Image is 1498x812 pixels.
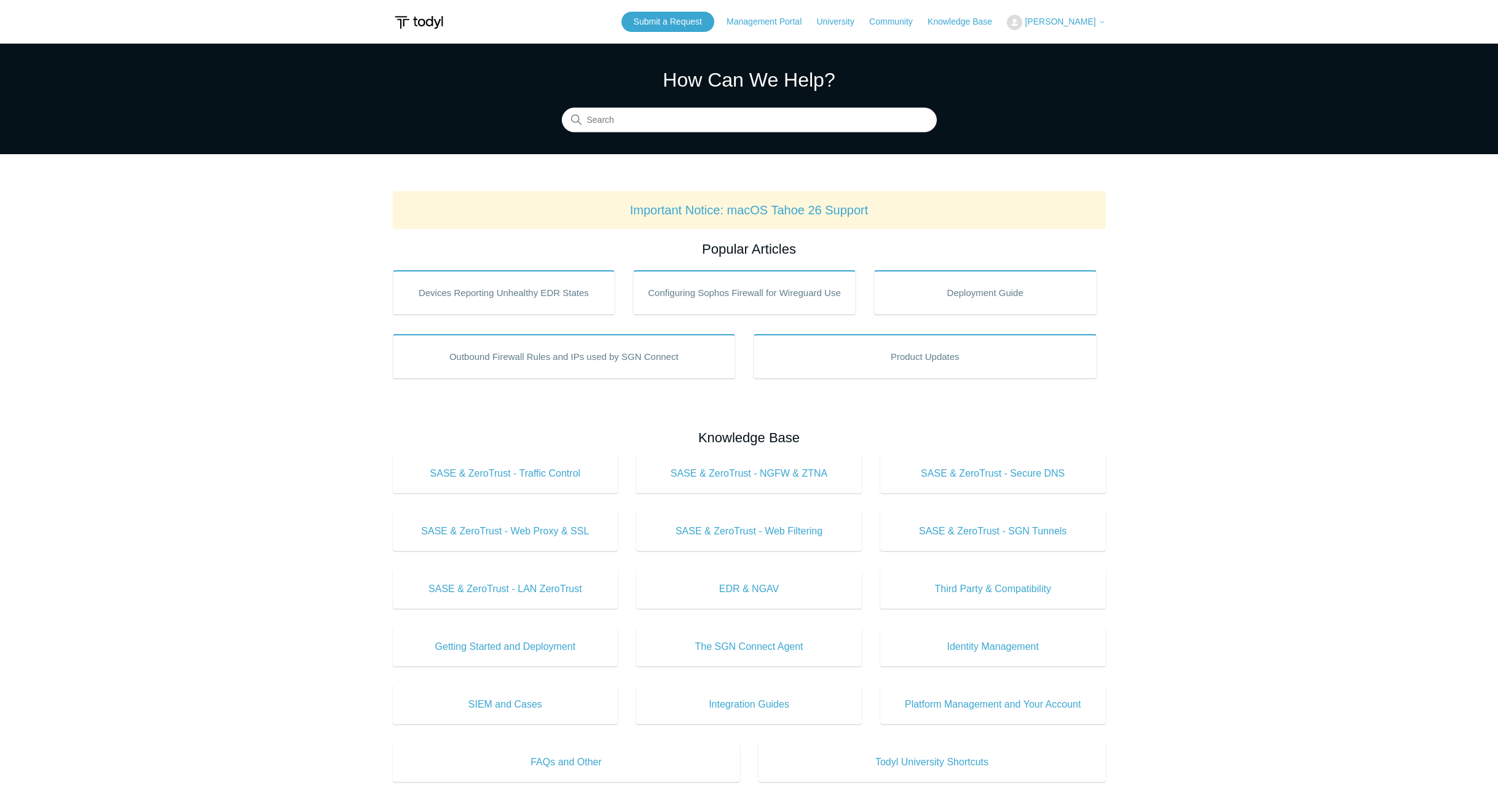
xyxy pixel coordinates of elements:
a: Integration Guides [636,685,862,724]
span: SASE & ZeroTrust - Secure DNS [899,466,1087,481]
a: University [816,15,866,28]
a: SASE & ZeroTrust - LAN ZeroTrust [393,569,618,609]
a: Configuring Sophos Firewall for Wireguard Use [633,270,856,314]
span: EDR & NGAV [655,582,843,596]
a: SASE & ZeroTrust - Traffic Control [393,454,618,493]
span: Todyl University Shortcuts [777,755,1087,770]
span: SASE & ZeroTrust - SGN Tunnels [899,524,1087,539]
input: Search [562,108,937,133]
a: Devices Reporting Unhealthy EDR States [393,270,615,314]
span: SASE & ZeroTrust - NGFW & ZTNA [655,466,843,481]
span: SIEM and Cases [411,697,600,712]
button: [PERSON_NAME] [1007,15,1105,30]
span: SASE & ZeroTrust - Web Filtering [655,524,843,539]
a: Important Notice: macOS Tahoe 26 Support [630,203,869,217]
h2: Popular Articles [393,239,1106,259]
span: Getting Started and Deployment [411,639,600,654]
a: Community [869,15,925,28]
a: Todyl University Shortcuts [759,743,1106,782]
span: FAQs and Other [411,755,722,770]
span: Integration Guides [655,697,843,712]
a: SASE & ZeroTrust - Secure DNS [880,454,1106,493]
a: Platform Management and Your Account [880,685,1106,724]
a: SASE & ZeroTrust - Web Filtering [636,512,862,551]
a: Getting Started and Deployment [393,627,618,666]
a: SASE & ZeroTrust - SGN Tunnels [880,512,1106,551]
h2: Knowledge Base [393,427,1106,448]
a: FAQs and Other [393,743,740,782]
span: The SGN Connect Agent [655,639,843,654]
a: SASE & ZeroTrust - Web Proxy & SSL [393,512,618,551]
a: The SGN Connect Agent [636,627,862,666]
a: Product Updates [754,334,1097,378]
a: Outbound Firewall Rules and IPs used by SGN Connect [393,334,736,378]
span: [PERSON_NAME] [1025,17,1095,26]
a: Management Portal [727,15,814,28]
a: SASE & ZeroTrust - NGFW & ZTNA [636,454,862,493]
a: EDR & NGAV [636,569,862,609]
h1: How Can We Help? [562,65,937,95]
span: Third Party & Compatibility [899,582,1087,596]
a: Deployment Guide [874,270,1097,314]
span: Identity Management [899,639,1087,654]
span: Platform Management and Your Account [899,697,1087,712]
img: Todyl Support Center Help Center home page [393,11,445,34]
a: SIEM and Cases [393,685,618,724]
span: SASE & ZeroTrust - Web Proxy & SSL [411,524,600,539]
span: SASE & ZeroTrust - Traffic Control [411,466,600,481]
a: Third Party & Compatibility [880,569,1106,609]
a: Submit a Request [621,12,714,32]
span: SASE & ZeroTrust - LAN ZeroTrust [411,582,600,596]
a: Knowledge Base [928,15,1004,28]
a: Identity Management [880,627,1106,666]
